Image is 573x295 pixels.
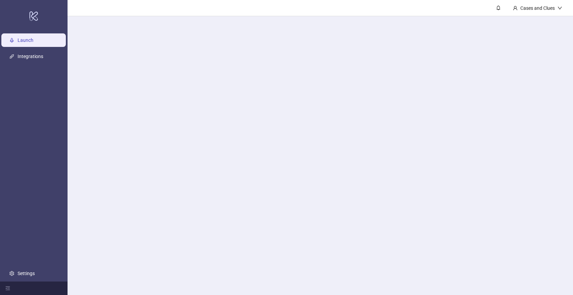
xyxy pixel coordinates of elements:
span: menu-fold [5,286,10,291]
span: bell [496,5,501,10]
a: Settings [18,271,35,276]
a: Integrations [18,54,43,59]
span: down [557,6,562,10]
a: Launch [18,37,33,43]
span: user [513,6,518,10]
div: Cases and Clues [518,4,557,12]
